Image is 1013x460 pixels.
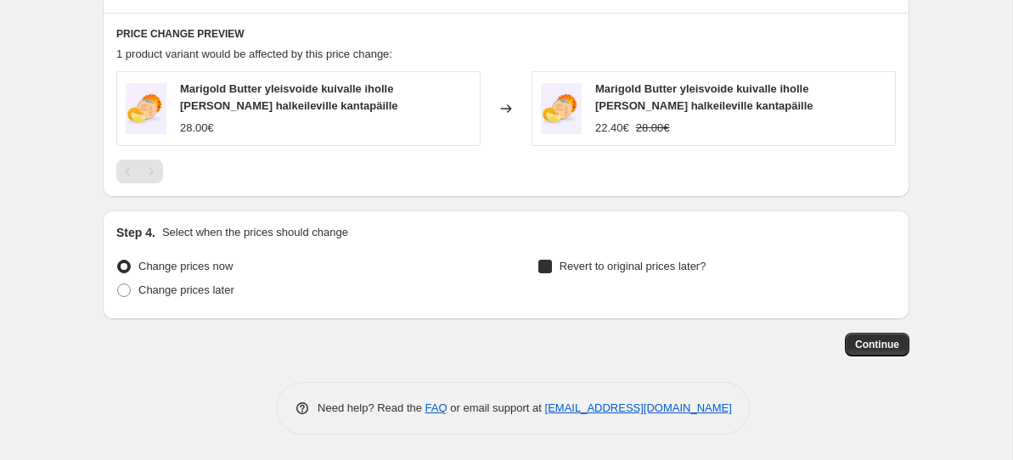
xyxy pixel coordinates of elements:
span: Change prices now [138,260,233,272]
span: Need help? Read the [318,401,425,414]
img: Marigold_Butter_main_80x.jpg [541,83,582,134]
span: Change prices later [138,283,234,296]
a: [EMAIL_ADDRESS][DOMAIN_NAME] [545,401,732,414]
span: Revert to original prices later? [560,260,706,272]
h6: PRICE CHANGE PREVIEW [116,27,896,41]
strike: 28.00€ [636,120,670,137]
nav: Pagination [116,160,163,183]
span: Marigold Butter yleisvoide kuivalle iholle [PERSON_NAME] halkeileville kantapäille [180,82,397,112]
span: or email support at [447,401,545,414]
a: FAQ [425,401,447,414]
p: Select when the prices should change [162,224,348,241]
img: Marigold_Butter_main_80x.jpg [126,83,166,134]
button: Continue [845,333,909,356]
span: Marigold Butter yleisvoide kuivalle iholle [PERSON_NAME] halkeileville kantapäille [595,82,813,112]
h2: Step 4. [116,224,155,241]
span: Continue [855,338,899,351]
div: 28.00€ [180,120,214,137]
div: 22.40€ [595,120,629,137]
span: 1 product variant would be affected by this price change: [116,48,392,60]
